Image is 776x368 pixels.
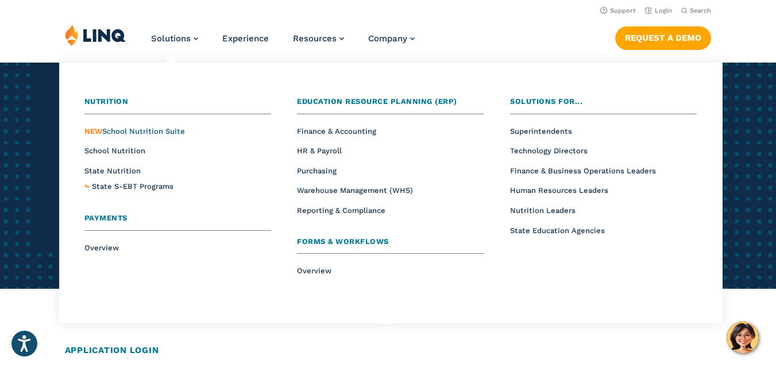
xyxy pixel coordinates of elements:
a: Technology Directors [510,146,588,155]
a: Superintendents [510,127,572,135]
a: Company [368,33,415,44]
a: Education Resource Planning (ERP) [297,96,484,114]
a: Solutions for... [510,96,697,114]
img: LINQ | K‑12 Software [65,24,126,46]
button: Hello, have a question? Let’s chat. [727,321,759,354]
a: Finance & Accounting [297,127,376,135]
a: Purchasing [297,166,337,175]
a: Login [645,7,672,14]
span: Solutions [151,33,191,44]
span: Search [690,7,711,14]
a: Forms & Workflows [297,236,484,254]
a: Nutrition Leaders [510,206,576,215]
a: Reporting & Compliance [297,206,385,215]
span: Resources [293,33,337,44]
span: Company [368,33,407,44]
a: Overview [84,243,119,252]
span: Education Resource Planning (ERP) [297,97,457,106]
a: Request a Demo [615,26,711,49]
span: Payments [84,214,128,222]
a: Resources [293,33,344,44]
a: School Nutrition [84,146,145,155]
a: Warehouse Management (WHS) [297,186,413,195]
a: Support [600,7,636,14]
a: State Nutrition [84,166,141,175]
a: Payments [84,212,271,231]
a: Human Resources Leaders [510,186,608,195]
h2: Application Login [65,344,712,357]
span: Forms & Workflows [297,237,389,246]
button: Open Search Bar [681,6,711,15]
a: Overview [297,266,331,275]
a: Nutrition [84,96,271,114]
span: NEW [84,127,102,135]
a: Experience [222,33,269,44]
a: HR & Payroll [297,146,342,155]
a: Solutions [151,33,198,44]
a: State S-EBT Programs [92,181,173,193]
span: Nutrition [84,97,129,106]
span: Solutions for... [510,97,582,106]
a: Finance & Business Operations Leaders [510,166,656,175]
nav: Primary Navigation [151,24,415,62]
span: School Nutrition Suite [84,127,185,135]
a: State Education Agencies [510,226,605,235]
nav: Button Navigation [615,24,711,49]
a: NEWSchool Nutrition Suite [84,127,185,135]
span: State S-EBT Programs [92,182,173,191]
